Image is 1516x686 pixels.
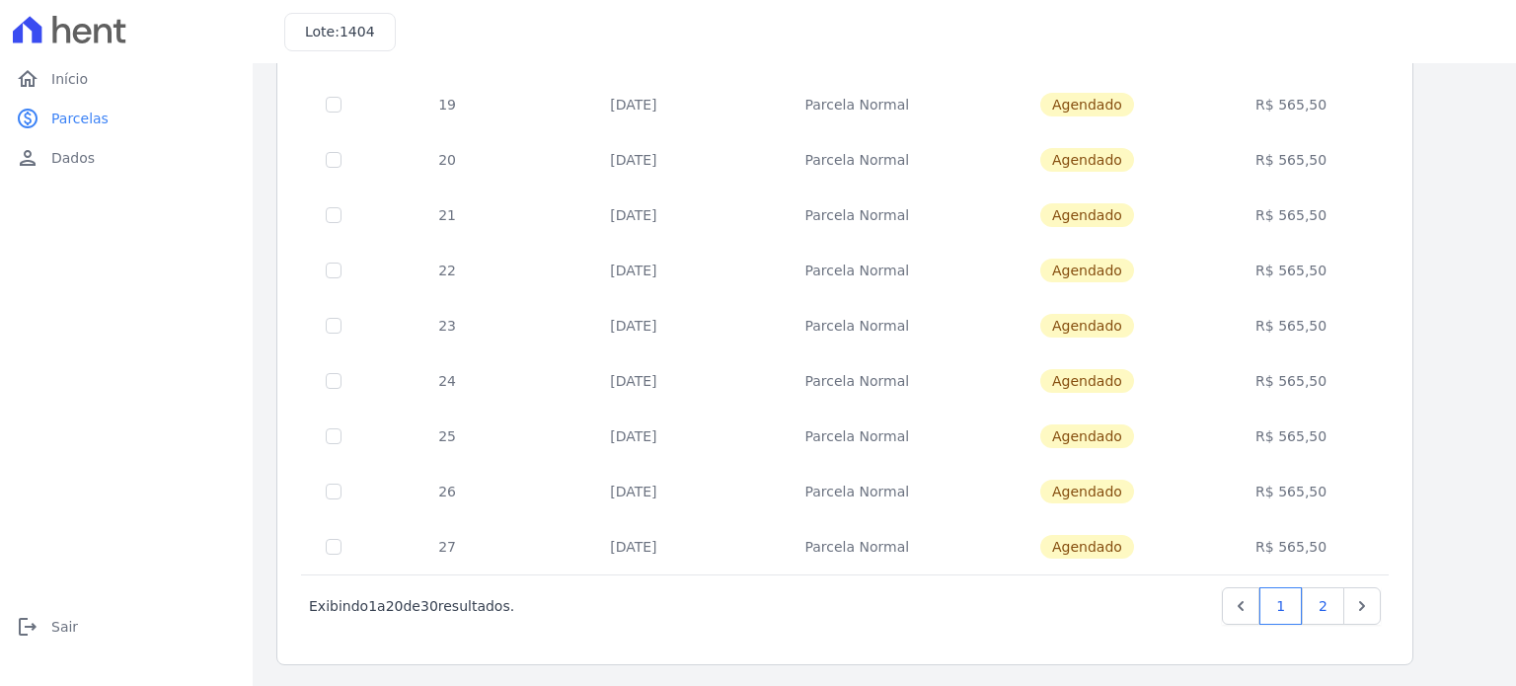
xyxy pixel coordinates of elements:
span: 20 [386,598,404,614]
span: Agendado [1040,480,1134,503]
i: person [16,146,39,170]
a: 2 [1302,587,1344,625]
td: Parcela Normal [737,409,976,464]
span: Agendado [1040,314,1134,338]
td: Parcela Normal [737,519,976,574]
td: 25 [365,409,529,464]
span: Agendado [1040,93,1134,116]
td: Parcela Normal [737,132,976,188]
a: logoutSair [8,607,245,647]
a: Next [1343,587,1381,625]
i: logout [16,615,39,639]
td: Parcela Normal [737,464,976,519]
td: R$ 565,50 [1198,464,1385,519]
i: paid [16,107,39,130]
td: Parcela Normal [737,188,976,243]
td: R$ 565,50 [1198,243,1385,298]
h3: Lote: [305,22,375,42]
td: [DATE] [529,298,737,353]
span: Sair [51,617,78,637]
span: 30 [420,598,438,614]
td: R$ 565,50 [1198,77,1385,132]
td: R$ 565,50 [1198,519,1385,574]
span: Parcelas [51,109,109,128]
td: Parcela Normal [737,298,976,353]
td: [DATE] [529,464,737,519]
td: 20 [365,132,529,188]
td: 22 [365,243,529,298]
span: Dados [51,148,95,168]
td: [DATE] [529,188,737,243]
a: 1 [1259,587,1302,625]
a: personDados [8,138,245,178]
td: R$ 565,50 [1198,188,1385,243]
td: Parcela Normal [737,353,976,409]
td: [DATE] [529,353,737,409]
td: 23 [365,298,529,353]
td: [DATE] [529,77,737,132]
td: [DATE] [529,409,737,464]
a: paidParcelas [8,99,245,138]
i: home [16,67,39,91]
a: Previous [1222,587,1259,625]
td: [DATE] [529,243,737,298]
span: Agendado [1040,535,1134,559]
td: 27 [365,519,529,574]
td: [DATE] [529,519,737,574]
span: Agendado [1040,203,1134,227]
span: 1 [368,598,377,614]
td: R$ 565,50 [1198,298,1385,353]
td: [DATE] [529,132,737,188]
td: 24 [365,353,529,409]
td: 26 [365,464,529,519]
span: Agendado [1040,424,1134,448]
span: Agendado [1040,259,1134,282]
td: 19 [365,77,529,132]
a: homeInício [8,59,245,99]
span: Início [51,69,88,89]
span: Agendado [1040,148,1134,172]
span: 1404 [340,24,375,39]
p: Exibindo a de resultados. [309,596,514,616]
td: R$ 565,50 [1198,132,1385,188]
td: R$ 565,50 [1198,409,1385,464]
td: Parcela Normal [737,243,976,298]
td: Parcela Normal [737,77,976,132]
td: R$ 565,50 [1198,353,1385,409]
span: Agendado [1040,369,1134,393]
td: 21 [365,188,529,243]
